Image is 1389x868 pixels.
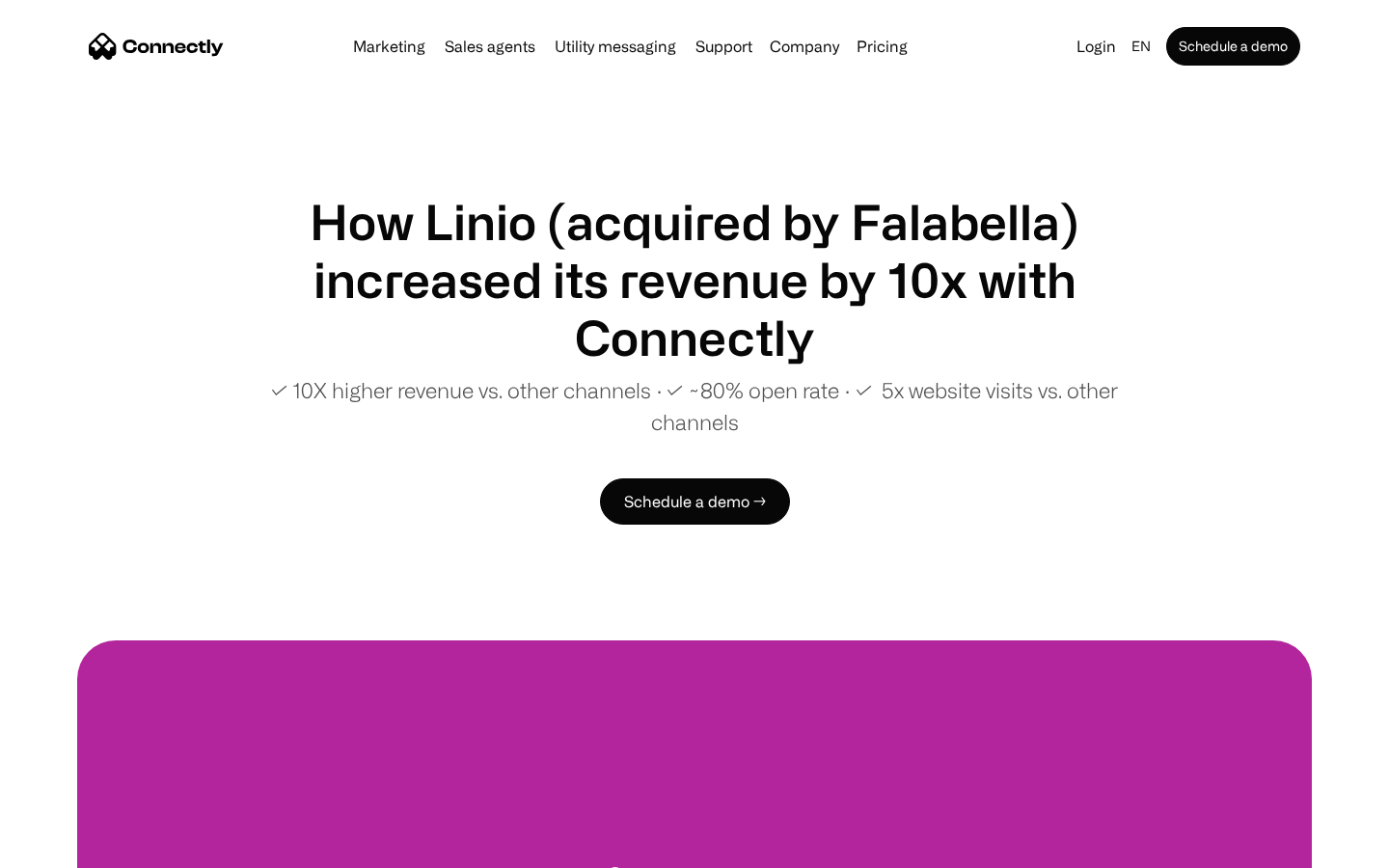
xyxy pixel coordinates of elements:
[849,39,915,54] a: Pricing
[437,39,543,54] a: Sales agents
[547,39,684,54] a: Utility messaging
[231,374,1157,438] p: ✓ 10X higher revenue vs. other channels ∙ ✓ ~80% open rate ∙ ✓ 5x website visits vs. other channels
[600,478,790,525] a: Schedule a demo →
[1166,27,1300,66] a: Schedule a demo
[231,193,1157,366] h1: How Linio (acquired by Falabella) increased its revenue by 10x with Connectly
[345,39,433,54] a: Marketing
[39,834,116,861] ul: Language list
[1131,33,1151,60] div: en
[688,39,760,54] a: Support
[770,33,839,60] div: Company
[19,832,116,861] aside: Language selected: English
[1069,33,1124,60] a: Login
